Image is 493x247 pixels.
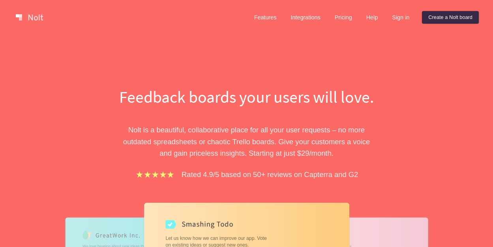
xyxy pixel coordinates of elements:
[111,85,383,108] h1: Feedback boards your users will love.
[284,11,326,24] a: Integrations
[386,11,416,24] a: Sign in
[422,11,479,24] a: Create a Nolt board
[328,11,358,24] a: Pricing
[111,124,383,159] p: Nolt is a beautiful, collaborative place for all your user requests – no more outdated spreadshee...
[182,169,358,180] p: Rated 4.9/5 based on 50+ reviews on Capterra and G2
[248,11,283,24] a: Features
[135,170,175,179] img: stars.b067e34983.png
[360,11,384,24] a: Help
